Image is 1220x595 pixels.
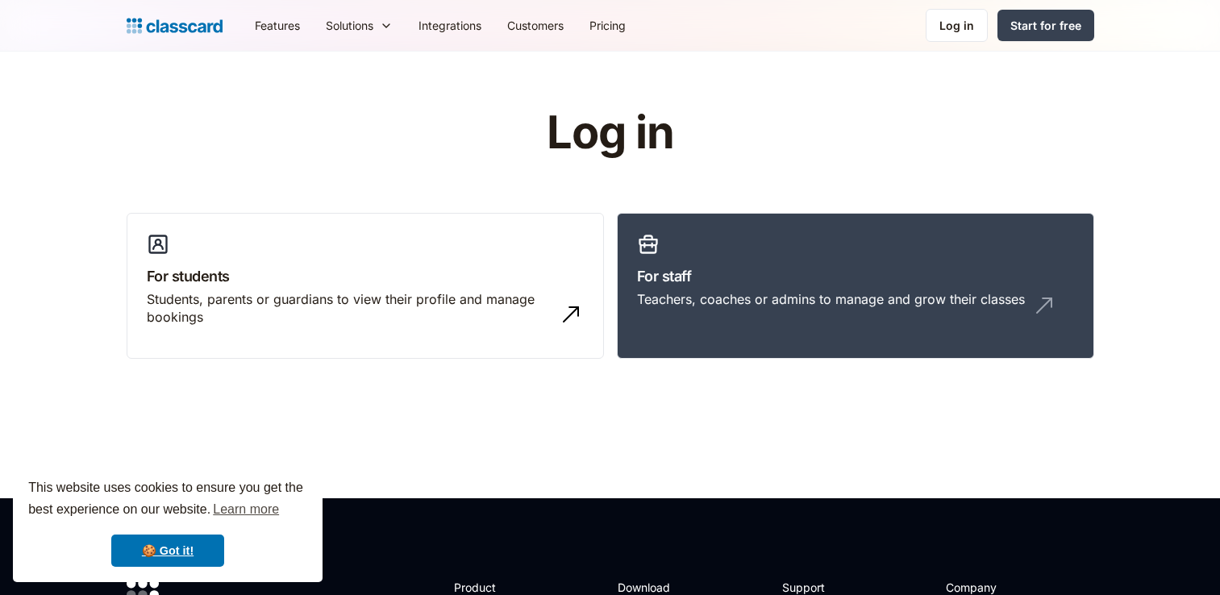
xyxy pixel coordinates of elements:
h3: For staff [637,265,1074,287]
a: Features [242,7,313,44]
div: Start for free [1010,17,1081,34]
div: Students, parents or guardians to view their profile and manage bookings [147,290,552,327]
a: For staffTeachers, coaches or admins to manage and grow their classes [617,213,1094,360]
div: Teachers, coaches or admins to manage and grow their classes [637,290,1025,308]
h3: For students [147,265,584,287]
a: dismiss cookie message [111,535,224,567]
div: Log in [939,17,974,34]
a: Customers [494,7,577,44]
a: Log in [926,9,988,42]
a: Start for free [997,10,1094,41]
a: For studentsStudents, parents or guardians to view their profile and manage bookings [127,213,604,360]
a: learn more about cookies [210,497,281,522]
div: cookieconsent [13,463,323,582]
div: Solutions [313,7,406,44]
a: home [127,15,223,37]
h1: Log in [354,108,866,158]
span: This website uses cookies to ensure you get the best experience on our website. [28,478,307,522]
a: Integrations [406,7,494,44]
a: Pricing [577,7,639,44]
div: Solutions [326,17,373,34]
